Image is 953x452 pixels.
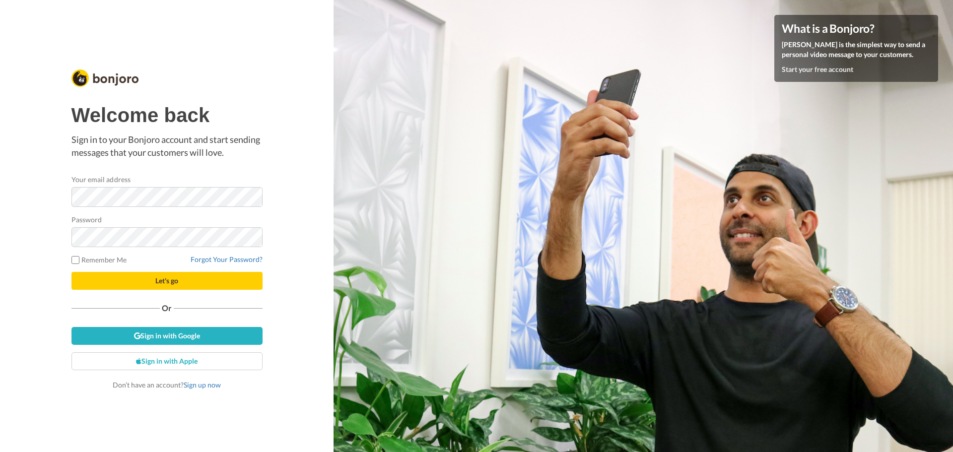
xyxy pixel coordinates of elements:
p: [PERSON_NAME] is the simplest way to send a personal video message to your customers. [782,40,931,60]
a: Start your free account [782,65,853,73]
p: Sign in to your Bonjoro account and start sending messages that your customers will love. [71,133,263,159]
label: Password [71,214,102,225]
label: Remember Me [71,255,127,265]
h4: What is a Bonjoro? [782,22,931,35]
label: Your email address [71,174,131,185]
span: Let's go [155,276,178,285]
a: Sign in with Google [71,327,263,345]
a: Forgot Your Password? [191,255,263,263]
input: Remember Me [71,256,79,264]
a: Sign in with Apple [71,352,263,370]
a: Sign up now [184,381,221,389]
button: Let's go [71,272,263,290]
span: Or [160,305,174,312]
h1: Welcome back [71,104,263,126]
span: Don’t have an account? [113,381,221,389]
